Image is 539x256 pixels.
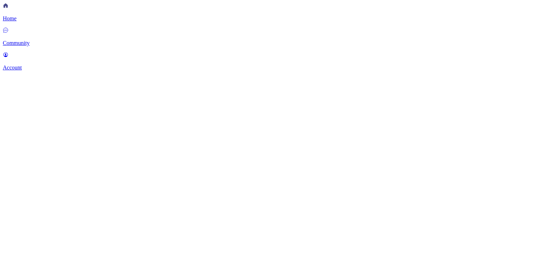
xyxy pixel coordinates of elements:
p: Home [3,15,536,22]
a: Home [3,4,536,22]
p: Account [3,65,536,71]
p: Community [3,40,536,46]
a: Account [3,53,536,71]
a: Community [3,28,536,46]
